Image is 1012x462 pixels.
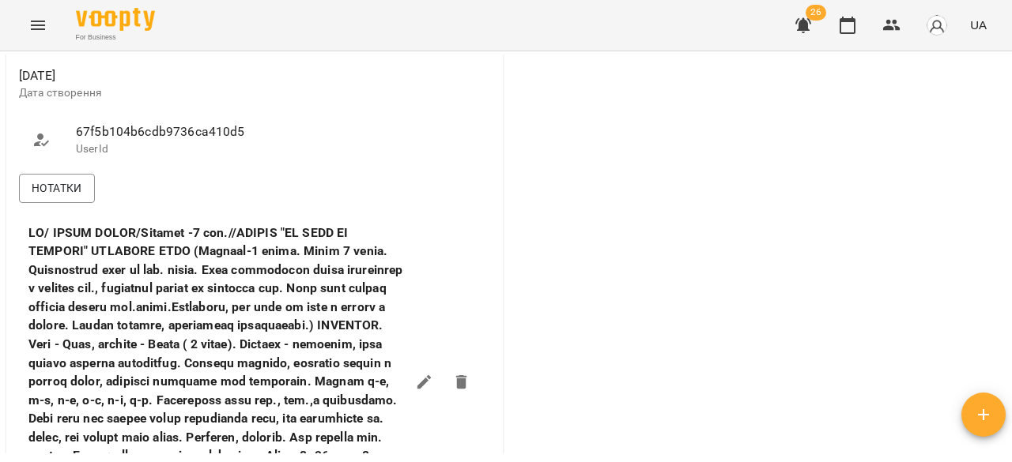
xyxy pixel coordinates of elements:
img: Voopty Logo [76,8,155,31]
span: UA [970,17,987,33]
span: [DATE] [19,66,251,85]
button: Menu [19,6,57,44]
p: UserId [76,141,239,157]
img: avatar_s.png [926,14,948,36]
button: UA [964,10,993,39]
p: Дата створення [19,85,251,101]
button: Нотатки [19,174,95,202]
span: 26 [806,5,826,21]
span: For Business [76,32,155,43]
span: Нотатки [32,178,82,197]
span: 67f5b104b6cdb9736ca410d5 [76,122,239,141]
